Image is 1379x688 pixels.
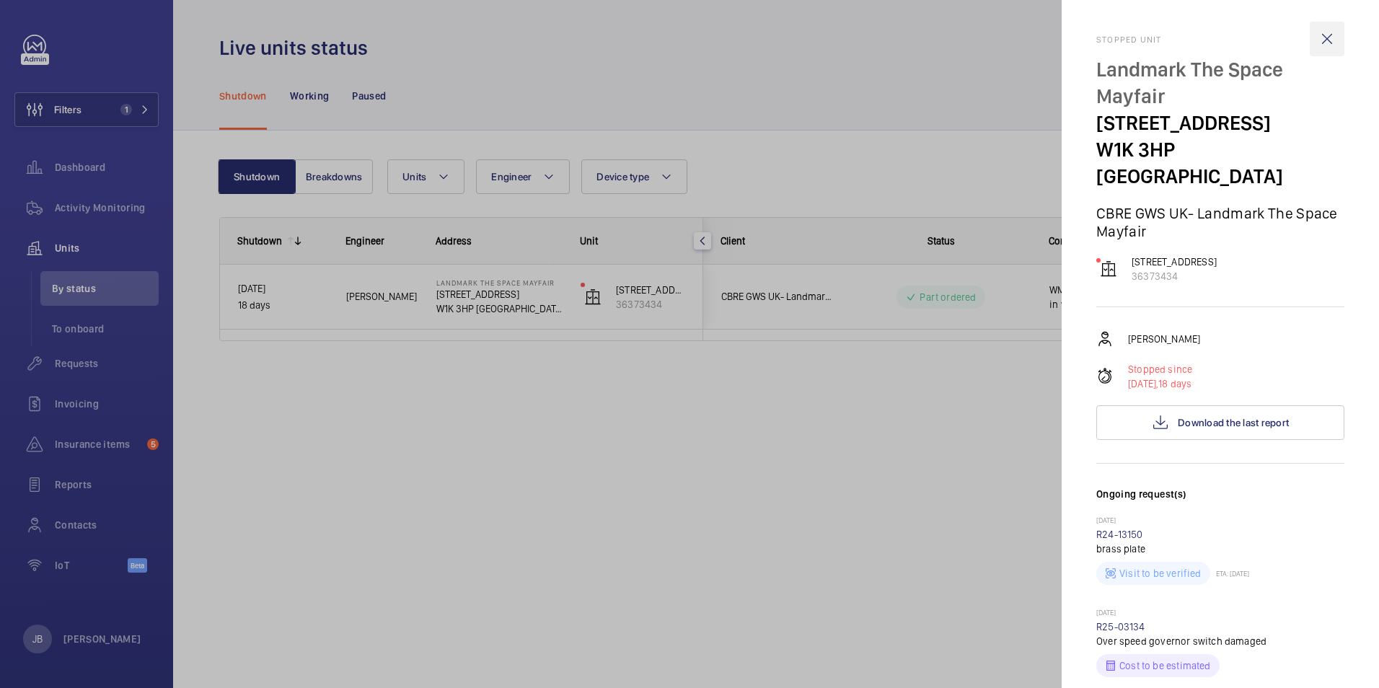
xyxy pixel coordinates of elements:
[1096,529,1143,540] a: R24-13150
[1096,56,1344,110] p: Landmark The Space Mayfair
[1210,569,1249,578] p: ETA: [DATE]
[1096,621,1145,632] a: R25-03134
[1096,634,1344,648] p: Over speed governor switch damaged
[1178,417,1289,428] span: Download the last report
[1132,255,1217,269] p: [STREET_ADDRESS]
[1128,376,1192,391] p: 18 days
[1096,516,1344,527] p: [DATE]
[1096,405,1344,440] button: Download the last report
[1096,110,1344,136] p: [STREET_ADDRESS]
[1096,136,1344,190] p: W1K 3HP [GEOGRAPHIC_DATA]
[1132,269,1217,283] p: 36373434
[1096,204,1344,240] p: CBRE GWS UK- Landmark The Space Mayfair
[1100,260,1117,278] img: elevator.svg
[1096,608,1344,619] p: [DATE]
[1096,35,1344,45] h2: Stopped unit
[1119,658,1211,673] p: Cost to be estimated
[1096,487,1344,516] h3: Ongoing request(s)
[1096,542,1344,556] p: brass plate
[1128,332,1200,346] p: [PERSON_NAME]
[1119,566,1202,581] p: Visit to be verified
[1128,362,1192,376] p: Stopped since
[1128,378,1158,389] span: [DATE],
